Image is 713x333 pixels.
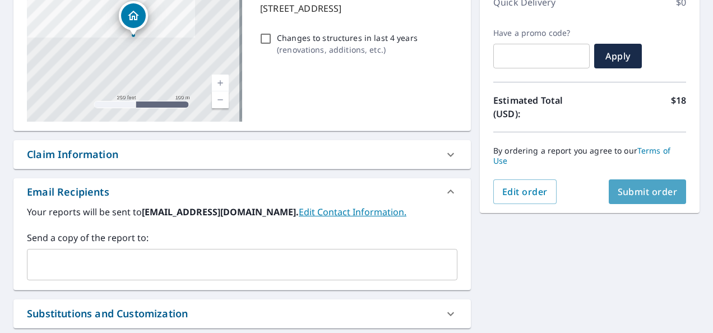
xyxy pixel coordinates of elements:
[142,206,299,218] b: [EMAIL_ADDRESS][DOMAIN_NAME].
[493,179,557,204] button: Edit order
[27,184,109,200] div: Email Recipients
[618,186,678,198] span: Submit order
[27,147,118,162] div: Claim Information
[13,140,471,169] div: Claim Information
[603,50,633,62] span: Apply
[13,178,471,205] div: Email Recipients
[27,205,457,219] label: Your reports will be sent to
[493,28,590,38] label: Have a promo code?
[119,1,148,36] div: Dropped pin, building 1, Residential property, 4622 Cypress Gardens Rd Winter Haven, FL 33884
[493,145,670,166] a: Terms of Use
[212,91,229,108] a: Current Level 17, Zoom Out
[212,75,229,91] a: Current Level 17, Zoom In
[502,186,548,198] span: Edit order
[493,146,686,166] p: By ordering a report you agree to our
[277,44,418,55] p: ( renovations, additions, etc. )
[493,94,590,121] p: Estimated Total (USD):
[609,179,687,204] button: Submit order
[594,44,642,68] button: Apply
[27,306,188,321] div: Substitutions and Customization
[13,299,471,328] div: Substitutions and Customization
[299,206,406,218] a: EditContactInfo
[671,94,686,121] p: $18
[260,2,453,15] p: [STREET_ADDRESS]
[277,32,418,44] p: Changes to structures in last 4 years
[27,231,457,244] label: Send a copy of the report to:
